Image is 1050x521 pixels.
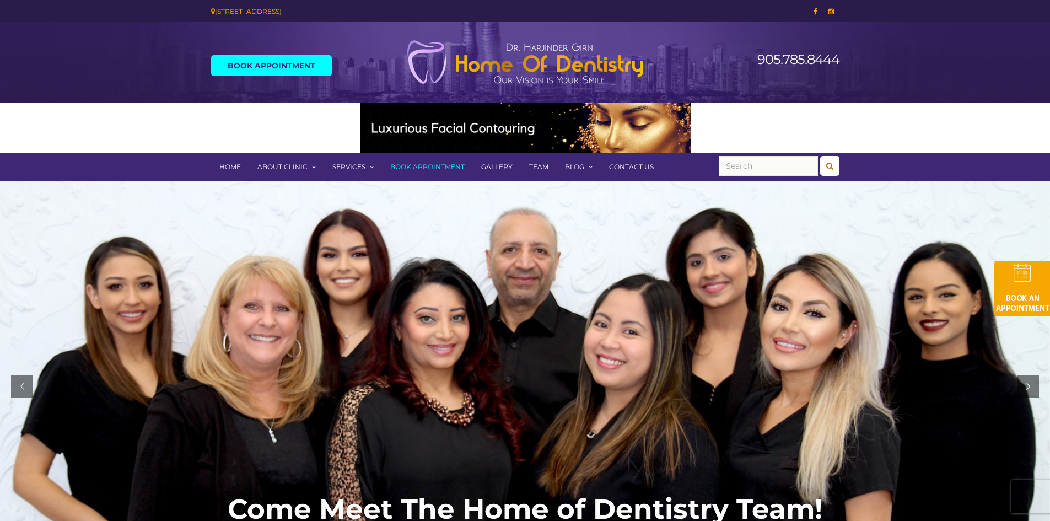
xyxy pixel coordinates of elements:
div: [STREET_ADDRESS] [211,6,517,17]
div: Come Meet The Home of Dentistry Team! [228,503,822,515]
a: Book Appointment [211,55,332,76]
img: Home of Dentistry [401,40,649,85]
a: Team [521,153,557,181]
img: book-an-appointment-hod-gld.png [994,261,1050,316]
a: Blog [557,153,601,181]
a: About Clinic [249,153,324,181]
a: Services [324,153,382,181]
input: Search [719,156,818,176]
a: Book Appointment [382,153,473,181]
a: Home [211,153,249,181]
a: Contact Us [601,153,662,181]
img: Medspa-Banner-Virtual-Consultation-2-1.gif [360,103,691,153]
a: Gallery [473,153,521,181]
a: 905.785.8444 [757,51,839,67]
